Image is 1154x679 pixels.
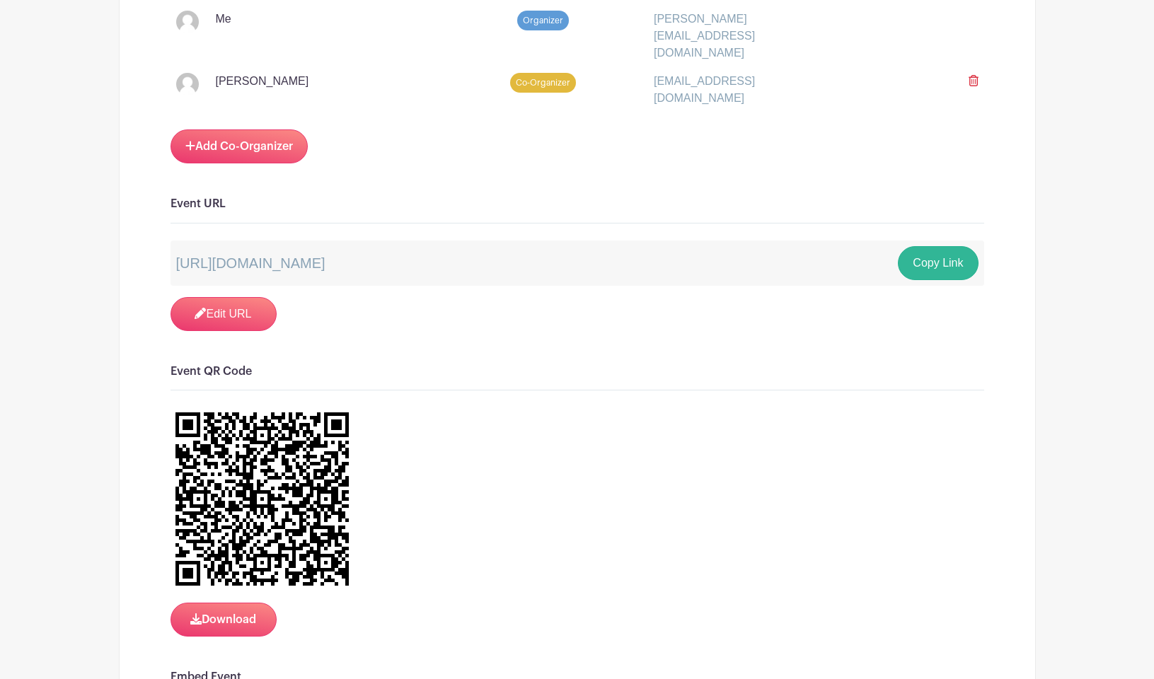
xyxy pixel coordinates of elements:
h6: Event URL [171,197,984,211]
button: Copy Link [898,246,978,280]
h6: Event QR Code [171,365,984,378]
img: default-ce2991bfa6775e67f084385cd625a349d9dcbb7a52a09fb2fda1e96e2d18dcdb.png [176,73,199,95]
div: [PERSON_NAME][EMAIL_ADDRESS][DOMAIN_NAME] [645,11,850,62]
button: Download [171,603,277,637]
div: [EMAIL_ADDRESS][DOMAIN_NAME] [645,73,850,107]
img: default-ce2991bfa6775e67f084385cd625a349d9dcbb7a52a09fb2fda1e96e2d18dcdb.png [176,11,199,33]
img: LGHwLOmfeNHNAB%0AAAAAAElFTkSuQmCC [171,407,354,591]
p: [PERSON_NAME] [216,73,309,90]
span: Organizer [517,11,569,30]
p: [URL][DOMAIN_NAME] [176,253,325,274]
p: Me [216,11,231,28]
a: Edit URL [171,297,277,331]
a: Add Co-Organizer [171,129,308,163]
span: Co-Organizer [510,73,576,93]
